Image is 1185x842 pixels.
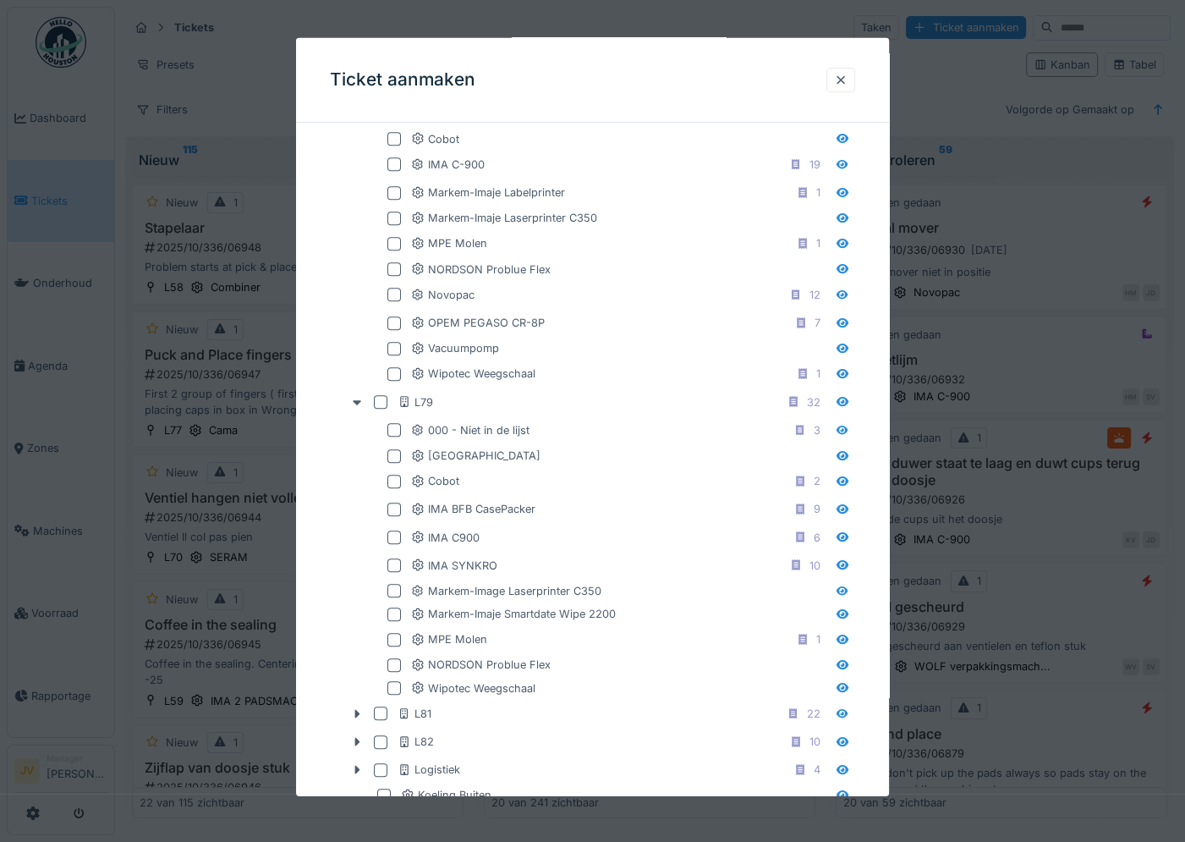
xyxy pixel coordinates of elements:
div: 12 [809,287,820,303]
div: Markem-Imaje Smartdate Wipe 2200 [411,606,616,622]
div: OPEM PEGASO CR-8P [411,315,545,331]
div: IMA SYNKRO [411,557,497,573]
div: [GEOGRAPHIC_DATA] [411,448,540,464]
div: 22 [807,706,820,722]
div: IMA C900 [411,529,480,545]
div: 000 - Niet in de lijst [411,422,529,438]
div: Koeling Buiten [401,787,491,803]
div: 7 [815,315,820,331]
div: 9 [814,501,820,517]
div: Logistiek [398,762,460,778]
div: L81 [398,706,431,722]
div: Markem-Imaje Laserprinter C350 [411,210,597,226]
div: Markem-Imaje Labelprinter [411,184,565,201]
div: 10 [809,734,820,750]
div: MPE Molen [411,235,487,251]
div: Markem-Image Laserprinter C350 [411,583,601,599]
div: 6 [814,529,820,545]
h3: Ticket aanmaken [330,69,475,91]
div: L82 [398,734,434,750]
div: 32 [807,393,820,410]
div: NORDSON Problue Flex [411,657,551,673]
div: L79 [398,393,433,410]
div: 1 [816,184,820,201]
div: Wipotec Weegschaal [411,680,535,696]
div: MPE Molen [411,631,487,647]
div: Cobot [411,473,459,489]
div: 3 [814,422,820,438]
div: Wipotec Weegschaal [411,366,535,382]
div: 1 [816,366,820,382]
div: 19 [809,157,820,173]
div: Cobot [411,130,459,146]
div: NORDSON Problue Flex [411,261,551,277]
div: Vacuumpomp [411,340,499,356]
div: Novopac [411,287,475,303]
div: IMA BFB CasePacker [411,501,535,517]
div: 10 [809,557,820,573]
div: 1 [816,235,820,251]
div: IMA C-900 [411,157,485,173]
div: 4 [814,762,820,778]
div: 1 [816,631,820,647]
div: 2 [814,473,820,489]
